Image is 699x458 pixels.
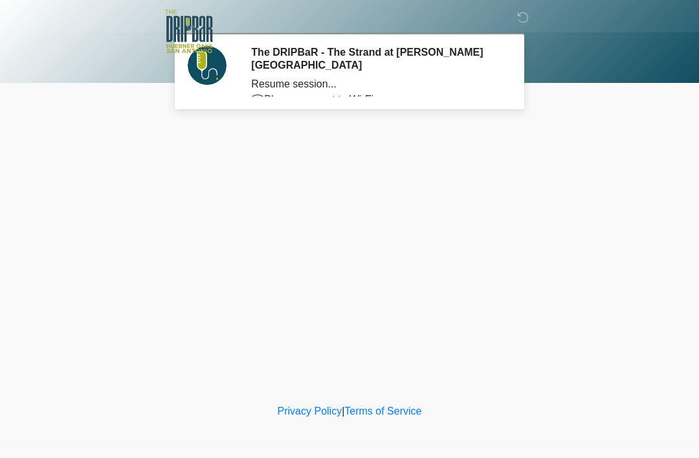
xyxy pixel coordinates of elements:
a: | [342,406,344,417]
a: Terms of Service [344,406,421,417]
div: Resume session... [251,76,502,92]
a: Privacy Policy [278,406,342,417]
img: The DRIPBaR - The Strand at Huebner Oaks Logo [165,10,213,53]
img: Agent Avatar [188,46,227,85]
p: Please connect to Wi-Fi now [251,92,502,108]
